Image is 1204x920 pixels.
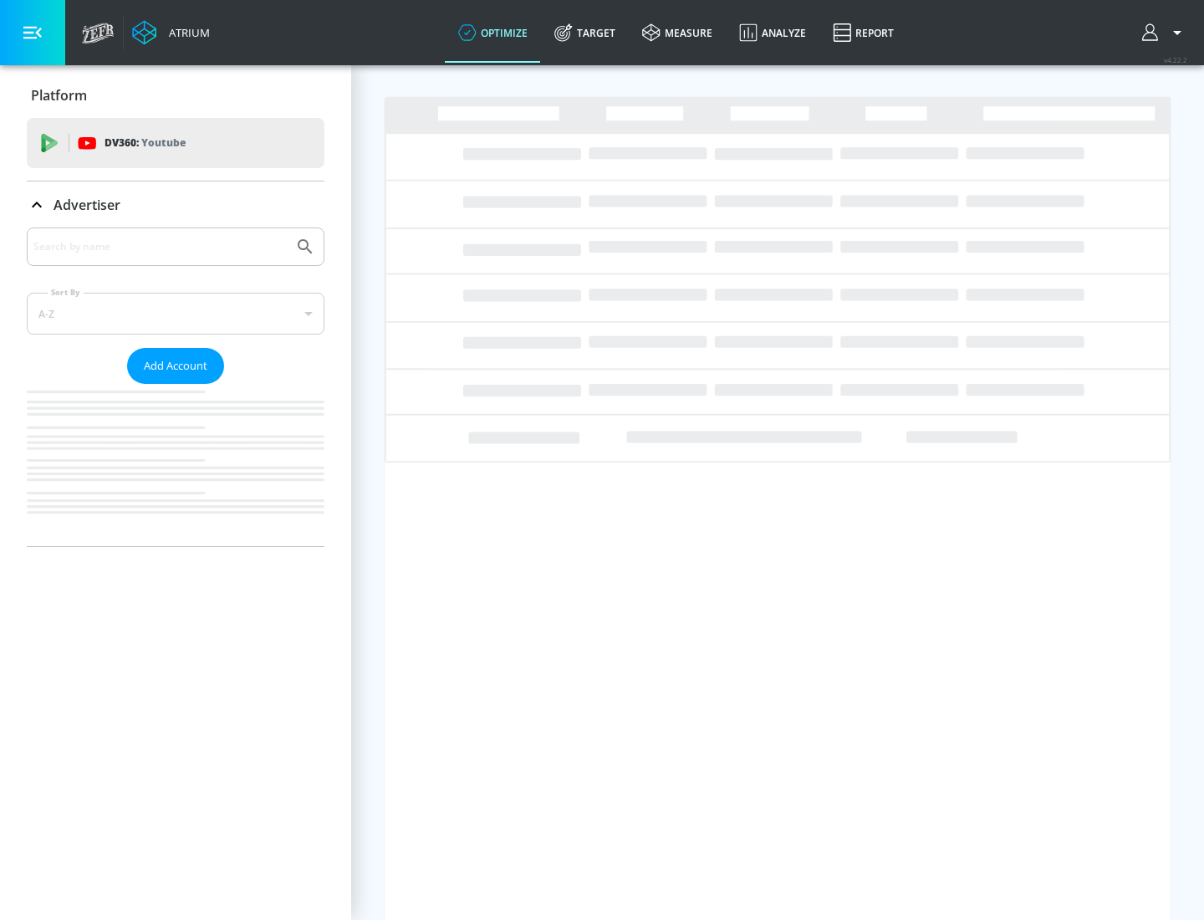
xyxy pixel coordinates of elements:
input: Search by name [33,236,287,258]
p: Platform [31,86,87,105]
a: Target [541,3,629,63]
p: Advertiser [54,196,120,214]
p: DV360: [105,134,186,152]
label: Sort By [48,287,84,298]
div: DV360: Youtube [27,118,324,168]
div: Platform [27,72,324,119]
nav: list of Advertiser [27,384,324,546]
button: Add Account [127,348,224,384]
div: Advertiser [27,227,324,546]
div: Advertiser [27,181,324,228]
div: Atrium [162,25,210,40]
span: v 4.22.2 [1164,55,1187,64]
a: Analyze [726,3,819,63]
a: Atrium [132,20,210,45]
span: Add Account [144,356,207,376]
a: measure [629,3,726,63]
a: Report [819,3,907,63]
div: A-Z [27,293,324,335]
p: Youtube [141,134,186,151]
a: optimize [445,3,541,63]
